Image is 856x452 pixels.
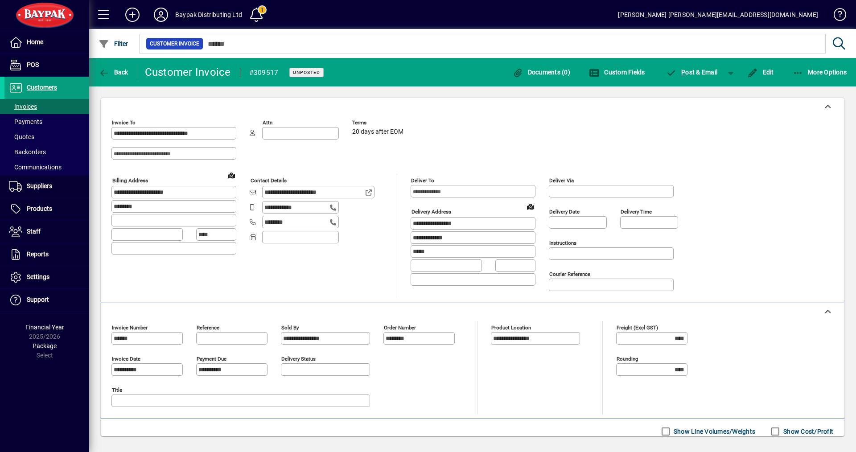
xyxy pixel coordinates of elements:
mat-label: Instructions [549,240,576,246]
a: Support [4,289,89,311]
span: Package [33,342,57,349]
span: Unposted [293,70,320,75]
button: Documents (0) [510,64,572,80]
mat-label: Delivery status [281,356,316,362]
span: Staff [27,228,41,235]
mat-label: Product location [491,325,531,331]
span: Edit [747,69,774,76]
span: Back [99,69,128,76]
mat-label: Deliver via [549,177,574,184]
mat-label: Delivery time [621,209,652,215]
app-page-header-button: Back [89,64,138,80]
span: Quotes [9,133,34,140]
a: Backorders [4,144,89,160]
button: Profile [147,7,175,23]
a: Communications [4,160,89,175]
span: Communications [9,164,62,171]
span: Payments [9,118,42,125]
span: Documents (0) [512,69,570,76]
span: Terms [352,120,406,126]
button: Custom Fields [587,64,647,80]
span: Financial Year [25,324,64,331]
a: Products [4,198,89,220]
a: Payments [4,114,89,129]
mat-label: Rounding [617,356,638,362]
span: 20 days after EOM [352,128,403,136]
a: Reports [4,243,89,266]
mat-label: Courier Reference [549,271,590,277]
mat-label: Payment due [197,356,226,362]
span: Invoices [9,103,37,110]
mat-label: Sold by [281,325,299,331]
a: View on map [224,168,239,182]
a: POS [4,54,89,76]
mat-label: Title [112,387,122,393]
mat-label: Delivery date [549,209,580,215]
a: Knowledge Base [827,2,845,31]
mat-label: Order number [384,325,416,331]
span: Products [27,205,52,212]
label: Show Line Volumes/Weights [672,427,755,436]
span: Custom Fields [589,69,645,76]
span: More Options [793,69,847,76]
label: Show Cost/Profit [782,427,833,436]
span: Suppliers [27,182,52,189]
mat-label: Attn [263,119,272,126]
a: Home [4,31,89,53]
mat-label: Freight (excl GST) [617,325,658,331]
span: Reports [27,251,49,258]
button: Back [96,64,131,80]
button: Edit [745,64,776,80]
mat-label: Invoice date [112,356,140,362]
span: POS [27,61,39,68]
a: Quotes [4,129,89,144]
a: Suppliers [4,175,89,197]
mat-label: Deliver To [411,177,434,184]
mat-label: Invoice To [112,119,136,126]
a: Invoices [4,99,89,114]
div: #309517 [249,66,279,80]
button: Add [118,7,147,23]
button: Filter [96,36,131,52]
a: Settings [4,266,89,288]
mat-label: Invoice number [112,325,148,331]
span: Filter [99,40,128,47]
a: Staff [4,221,89,243]
mat-label: Reference [197,325,219,331]
span: ost & Email [666,69,718,76]
span: Settings [27,273,49,280]
span: Customers [27,84,57,91]
span: Customer Invoice [150,39,199,48]
a: View on map [523,199,538,214]
span: P [681,69,685,76]
div: Customer Invoice [145,65,231,79]
button: Post & Email [662,64,722,80]
div: Baypak Distributing Ltd [175,8,242,22]
div: [PERSON_NAME] [PERSON_NAME][EMAIL_ADDRESS][DOMAIN_NAME] [618,8,818,22]
span: Backorders [9,148,46,156]
span: Home [27,38,43,45]
button: More Options [790,64,849,80]
span: Support [27,296,49,303]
